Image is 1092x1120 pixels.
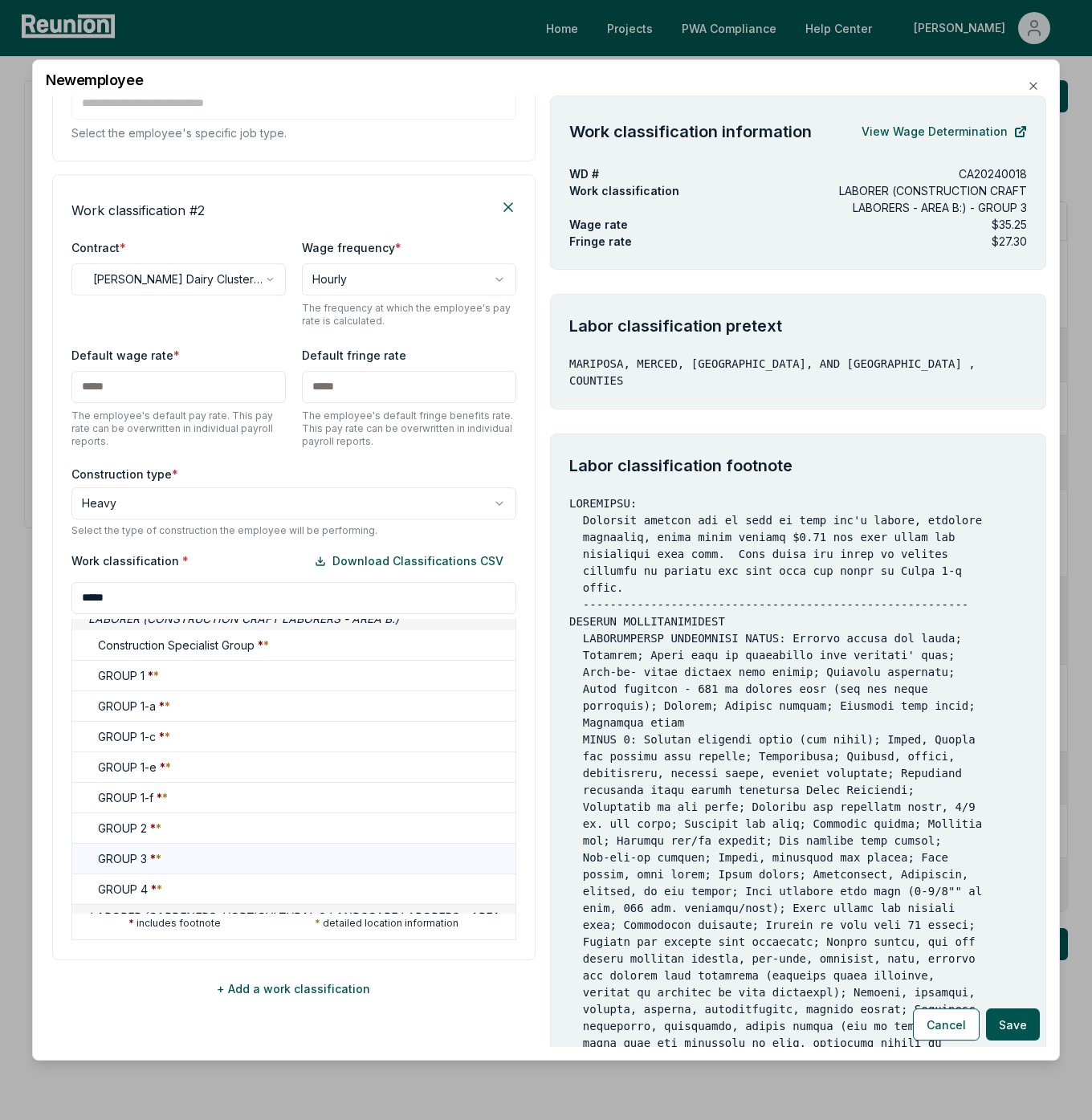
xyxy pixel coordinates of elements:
[71,241,126,255] label: Contract
[302,409,516,448] p: The employee's default fringe benefits rate. This pay rate can be overwritten in individual payro...
[913,1008,980,1041] button: Cancel
[88,610,399,627] span: LABORER (CONSTRUCTION CRAFT LABORERS - AREA B:)
[992,216,1027,233] p: $35.25
[316,917,459,936] p: detailed location information
[569,356,1027,389] p: MARIPOSA, MERCED, [GEOGRAPHIC_DATA], AND [GEOGRAPHIC_DATA] , COUNTIES
[71,552,189,569] label: Work classification
[71,201,205,220] h4: Work classification # 2
[569,233,632,250] p: Fringe rate
[569,165,599,182] p: WD #
[302,241,401,255] label: Wage frequency
[569,120,812,144] h4: Work classification information
[98,667,159,684] h5: GROUP 1
[302,348,406,362] label: Default fringe rate
[817,182,1027,216] p: LABORER (CONSTRUCTION CRAFT LABORERS - AREA B:) - GROUP 3
[569,454,1027,478] h4: Labor classification footnote
[71,409,286,448] p: The employee's default pay rate. This pay rate can be overwritten in individual payroll reports.
[71,524,516,537] p: Select the type of construction the employee will be performing.
[862,116,1027,148] a: View Wage Determination
[71,348,180,362] label: Default wage rate
[992,233,1027,250] p: $27.30
[98,698,170,715] h5: GROUP 1-a
[302,545,516,577] button: Download Classifications CSV
[46,73,1046,88] h2: New employee
[98,850,161,867] h5: GROUP 3
[71,466,516,483] label: Construction type
[98,637,269,654] h5: Construction Specialist Group
[129,917,222,936] p: includes footnote
[569,216,628,233] p: Wage rate
[986,1008,1040,1041] button: Save
[98,759,171,776] h5: GROUP 1-e
[71,124,516,141] p: Select the employee's specific job type.
[302,302,516,328] p: The frequency at which the employee's pay rate is calculated.
[98,789,168,806] h5: GROUP 1-f
[88,908,512,942] span: LABORER (GARDENERS, HORTICULTURAL & LANDSCAPE LABORERS - AREA B:)
[98,728,170,745] h5: GROUP 1-c
[98,820,161,837] h5: GROUP 2
[959,165,1027,182] p: CA20240018
[98,881,162,898] h5: GROUP 4
[569,182,791,199] p: Work classification
[569,314,1027,338] h4: Labor classification pretext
